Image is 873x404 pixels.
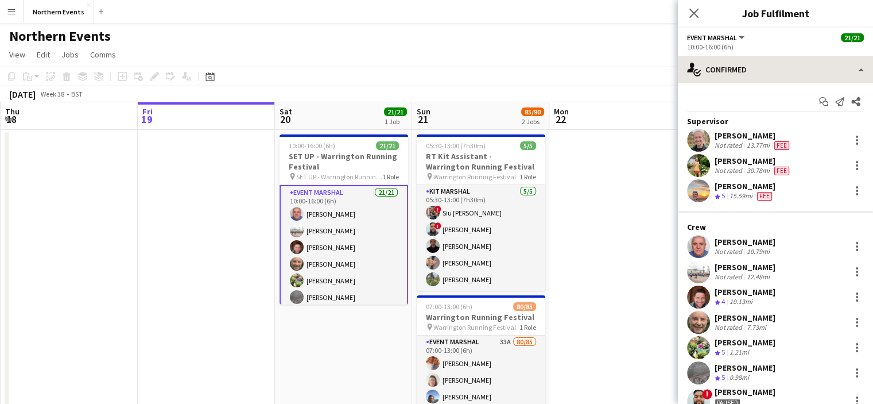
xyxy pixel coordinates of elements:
span: Jobs [61,49,79,60]
span: Fee [757,192,772,201]
span: Mon [554,106,569,117]
div: [PERSON_NAME] [715,237,775,247]
button: Northern Events [24,1,94,23]
div: [PERSON_NAME] [715,156,791,166]
div: Not rated [715,272,744,281]
app-card-role: Kit Marshal5/505:30-13:00 (7h30m)!Siu [PERSON_NAME]![PERSON_NAME][PERSON_NAME][PERSON_NAME][PERSO... [417,185,545,291]
div: Crew [678,222,873,232]
span: 10:00-16:00 (6h) [289,141,335,150]
span: 05:30-13:00 (7h30m) [426,141,486,150]
h3: Job Fulfilment [678,6,873,21]
div: [PERSON_NAME] [715,387,775,397]
span: 22 [552,113,569,126]
h3: SET UP - Warrington Running Festival [280,151,408,172]
span: Warrington Running Festival [433,172,516,181]
span: 5 [721,348,725,356]
span: View [9,49,25,60]
h3: Warrington Running Festival [417,312,545,322]
div: 30.78mi [744,166,772,175]
div: Not rated [715,141,744,150]
span: 19 [141,113,153,126]
span: 5 [721,373,725,382]
span: 80/85 [513,302,536,311]
div: [PERSON_NAME] [715,313,775,323]
div: 15.59mi [727,191,755,201]
span: 21/21 [841,33,864,42]
div: 10:00-16:00 (6h) [687,43,864,51]
button: Event Marshal [687,33,746,42]
div: Not rated [715,166,744,175]
div: [DATE] [9,89,36,100]
div: [PERSON_NAME] [715,262,775,272]
div: [PERSON_NAME] [715,181,775,191]
span: 21/21 [376,141,399,150]
app-job-card: 05:30-13:00 (7h30m)5/5RT Kit Assistant - Warrington Running Festival Warrington Running Festival1... [417,134,545,291]
app-job-card: 10:00-16:00 (6h)21/21SET UP - Warrington Running Festival SET UP - Warrington Running Festival1 R... [280,134,408,305]
span: 20 [278,113,292,126]
div: 13.77mi [744,141,772,150]
div: Supervisor [678,116,873,126]
span: 1 Role [519,323,536,332]
span: 1 Role [519,172,536,181]
span: ! [434,222,441,229]
span: 21/21 [384,107,407,116]
span: Thu [5,106,20,117]
span: Warrington Running Festival [433,323,516,332]
div: Confirmed [678,56,873,83]
div: [PERSON_NAME] [715,337,775,348]
span: 1 Role [382,172,399,181]
div: Not rated [715,247,744,256]
a: Jobs [57,47,83,62]
div: 10.79mi [744,247,772,256]
span: 07:00-13:00 (6h) [426,302,472,311]
h1: Northern Events [9,28,111,45]
div: 7.73mi [744,323,769,332]
div: Crew has different fees then in role [772,141,791,150]
div: BST [71,90,83,98]
div: 1.21mi [727,348,751,357]
span: Sat [280,106,292,117]
span: 85/90 [521,107,544,116]
div: Crew has different fees then in role [755,191,774,201]
div: [PERSON_NAME] [715,287,775,297]
a: Edit [32,47,55,62]
div: Not rated [715,323,744,332]
span: Edit [37,49,50,60]
span: Fri [142,106,153,117]
div: 12.48mi [744,272,772,281]
div: 0.98mi [727,373,751,383]
div: Crew has different fees then in role [772,166,791,175]
a: Comms [86,47,121,62]
div: 10.13mi [727,297,755,307]
span: 18 [3,113,20,126]
span: ! [702,389,712,399]
span: Event Marshal [687,33,737,42]
div: 1 Job [385,117,406,126]
span: 4 [721,297,725,306]
span: Fee [774,167,789,175]
span: Comms [90,49,116,60]
a: View [5,47,30,62]
span: Week 38 [38,90,67,98]
div: [PERSON_NAME] [715,363,775,373]
div: 2 Jobs [522,117,544,126]
div: [PERSON_NAME] [715,130,791,141]
span: SET UP - Warrington Running Festival [296,172,382,181]
span: Sun [417,106,430,117]
span: 21 [415,113,430,126]
span: Fee [774,141,789,150]
h3: RT Kit Assistant - Warrington Running Festival [417,151,545,172]
span: ! [434,206,441,213]
span: 5/5 [520,141,536,150]
span: 5 [721,191,725,200]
